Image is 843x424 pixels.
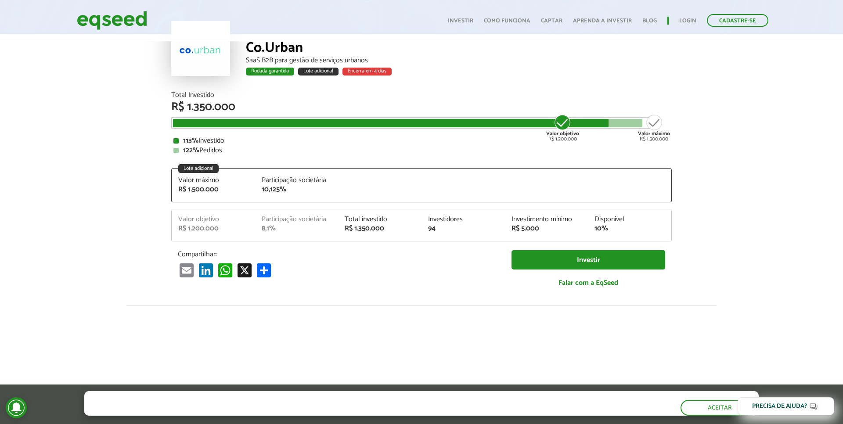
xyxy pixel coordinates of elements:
a: política de privacidade e de cookies [200,408,302,415]
div: 10,125% [262,186,332,193]
div: R$ 1.350.000 [345,225,415,232]
a: LinkedIn [197,263,215,277]
a: X [236,263,253,277]
div: R$ 5.000 [512,225,582,232]
div: 94 [428,225,498,232]
a: Falar com a EqSeed [512,274,665,292]
div: 8,1% [262,225,332,232]
p: Ao clicar em "aceitar", você aceita nossa . [84,407,402,415]
div: R$ 1.500.000 [638,114,670,142]
strong: Valor objetivo [546,129,579,138]
a: Investir [512,250,665,270]
div: Total Investido [171,92,672,99]
div: Participação societária [262,177,332,184]
a: Email [178,263,195,277]
a: Como funciona [484,18,530,24]
div: R$ 1.200.000 [178,225,249,232]
div: SaaS B2B para gestão de serviços urbanos [246,57,672,64]
div: Participação societária [262,216,332,223]
div: Total investido [345,216,415,223]
div: Disponível [594,216,665,223]
div: Valor máximo [178,177,249,184]
div: Investido [173,137,670,144]
div: R$ 1.350.000 [171,101,672,113]
a: Aprenda a investir [573,18,632,24]
div: Encerra em 4 dias [342,68,392,75]
div: Lote adicional [298,68,339,75]
div: 10% [594,225,665,232]
p: Compartilhar: [178,250,498,259]
a: Captar [541,18,562,24]
h5: O site da EqSeed utiliza cookies para melhorar sua navegação. [84,391,402,405]
a: Login [679,18,696,24]
strong: 113% [183,135,198,147]
img: EqSeed [77,9,147,32]
button: Aceitar [681,400,759,416]
div: Investimento mínimo [512,216,582,223]
a: WhatsApp [216,263,234,277]
div: Lote adicional [178,164,219,173]
strong: 122% [183,144,199,156]
strong: Valor máximo [638,129,670,138]
div: R$ 1.500.000 [178,186,249,193]
a: Cadastre-se [707,14,768,27]
div: Co.Urban [246,41,672,57]
div: R$ 1.200.000 [546,114,579,142]
a: Compartilhar [255,263,273,277]
a: Blog [642,18,657,24]
div: Valor objetivo [178,216,249,223]
div: Rodada garantida [246,68,294,75]
div: Investidores [428,216,498,223]
a: Investir [448,18,473,24]
div: Pedidos [173,147,670,154]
